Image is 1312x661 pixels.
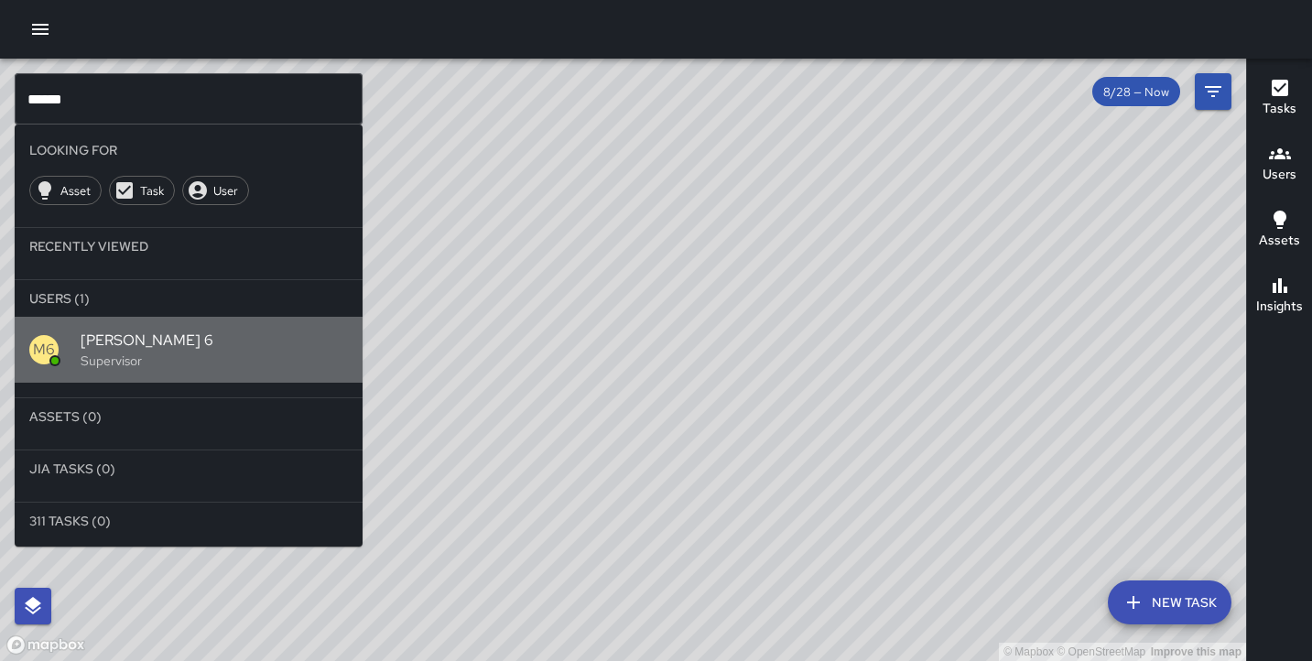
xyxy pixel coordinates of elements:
li: 311 Tasks (0) [15,503,363,539]
h6: Users [1263,165,1296,185]
li: Jia Tasks (0) [15,450,363,487]
div: Asset [29,176,102,205]
button: Filters [1195,73,1231,110]
li: Recently Viewed [15,228,363,265]
button: Users [1247,132,1312,198]
button: Insights [1247,264,1312,330]
div: Task [109,176,175,205]
span: Task [130,183,174,199]
button: Assets [1247,198,1312,264]
h6: Insights [1256,297,1303,317]
span: [PERSON_NAME] 6 [81,330,348,352]
span: 8/28 — Now [1092,84,1180,100]
li: Assets (0) [15,398,363,435]
span: User [203,183,248,199]
li: Users (1) [15,280,363,317]
div: User [182,176,249,205]
button: Tasks [1247,66,1312,132]
button: New Task [1108,580,1231,624]
li: Looking For [15,132,363,168]
span: Asset [50,183,101,199]
h6: Tasks [1263,99,1296,119]
p: Supervisor [81,352,348,370]
p: M6 [33,339,55,361]
div: M6[PERSON_NAME] 6Supervisor [15,317,363,383]
h6: Assets [1259,231,1300,251]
